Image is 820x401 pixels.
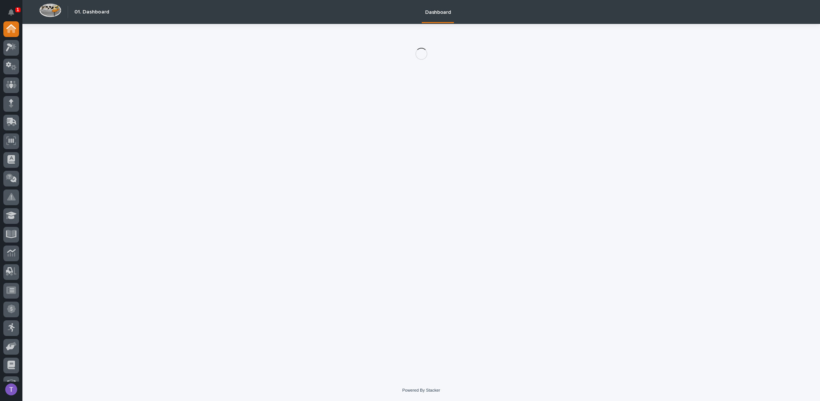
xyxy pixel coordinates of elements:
button: Notifications [3,4,19,20]
img: Workspace Logo [39,3,61,17]
div: Notifications1 [9,9,19,21]
h2: 01. Dashboard [74,9,109,15]
p: 1 [16,7,19,12]
button: users-avatar [3,382,19,397]
a: Powered By Stacker [402,388,440,392]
